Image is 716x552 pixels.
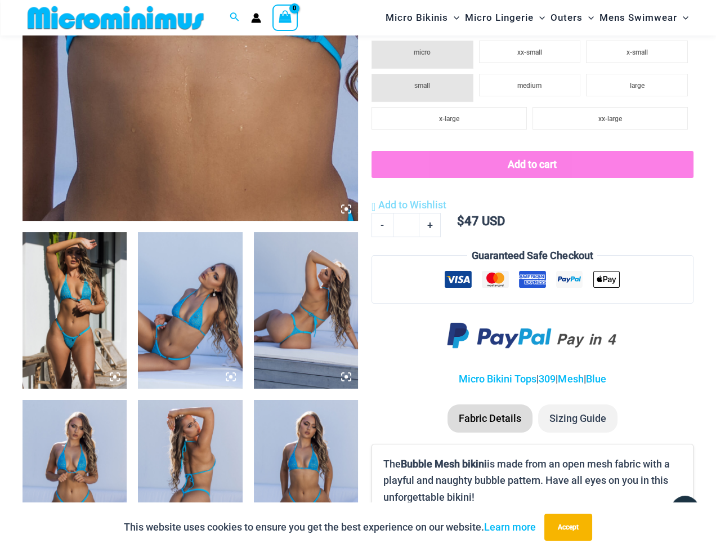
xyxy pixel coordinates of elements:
[414,48,431,56] span: micro
[484,521,536,533] a: Learn more
[598,115,622,123] span: xx-large
[124,519,536,536] p: This website uses cookies to ensure you get the best experience on our website.
[447,404,532,433] li: Fabric Details
[585,373,606,385] a: Blue
[467,247,597,264] legend: Guaranteed Safe Checkout
[586,74,688,96] li: large
[23,232,127,389] img: Bubble Mesh Highlight Blue 309 Tri Top 469 Thong
[479,74,581,96] li: medium
[551,3,583,32] span: Outers
[419,213,441,237] a: +
[677,3,688,32] span: Menu Toggle
[534,3,545,32] span: Menu Toggle
[372,107,527,130] li: x-large
[372,213,393,237] a: -
[230,11,240,25] a: Search icon link
[414,82,430,90] span: small
[517,82,542,90] span: medium
[457,214,464,228] span: $
[372,151,693,178] button: Add to cart
[538,404,617,433] li: Sizing Guide
[138,232,242,389] img: Bubble Mesh Highlight Blue 309 Tri Top 469 Thong
[462,3,548,32] a: Micro LingerieMenu ToggleMenu Toggle
[517,48,542,56] span: xx-small
[386,3,448,32] span: Micro Bikinis
[372,371,693,388] p: | | |
[539,373,556,385] a: 309
[583,3,594,32] span: Menu Toggle
[599,3,677,32] span: Mens Swimwear
[372,41,473,69] li: micro
[251,13,261,23] a: Account icon link
[383,3,462,32] a: Micro BikinisMenu ToggleMenu Toggle
[548,3,597,32] a: OutersMenu ToggleMenu Toggle
[372,197,446,213] a: Add to Wishlist
[393,213,419,237] input: Product quantity
[558,373,583,385] a: Mesh
[439,115,459,123] span: x-large
[457,214,505,228] bdi: 47 USD
[383,456,682,506] p: The is made from an open mesh fabric with a playful and naughty bubble pattern. Have all eyes on ...
[630,82,645,90] span: large
[378,199,446,211] span: Add to Wishlist
[626,48,648,56] span: x-small
[372,74,473,102] li: small
[465,3,534,32] span: Micro Lingerie
[272,5,298,30] a: View Shopping Cart, empty
[254,232,358,389] img: Bubble Mesh Highlight Blue 309 Tri Top 469 Thong
[401,458,487,470] b: Bubble Mesh bikini
[381,2,693,34] nav: Site Navigation
[448,3,459,32] span: Menu Toggle
[479,41,581,63] li: xx-small
[459,373,536,385] a: Micro Bikini Tops
[23,5,208,30] img: MM SHOP LOGO FLAT
[532,107,688,130] li: xx-large
[544,514,592,541] button: Accept
[586,41,688,63] li: x-small
[597,3,691,32] a: Mens SwimwearMenu ToggleMenu Toggle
